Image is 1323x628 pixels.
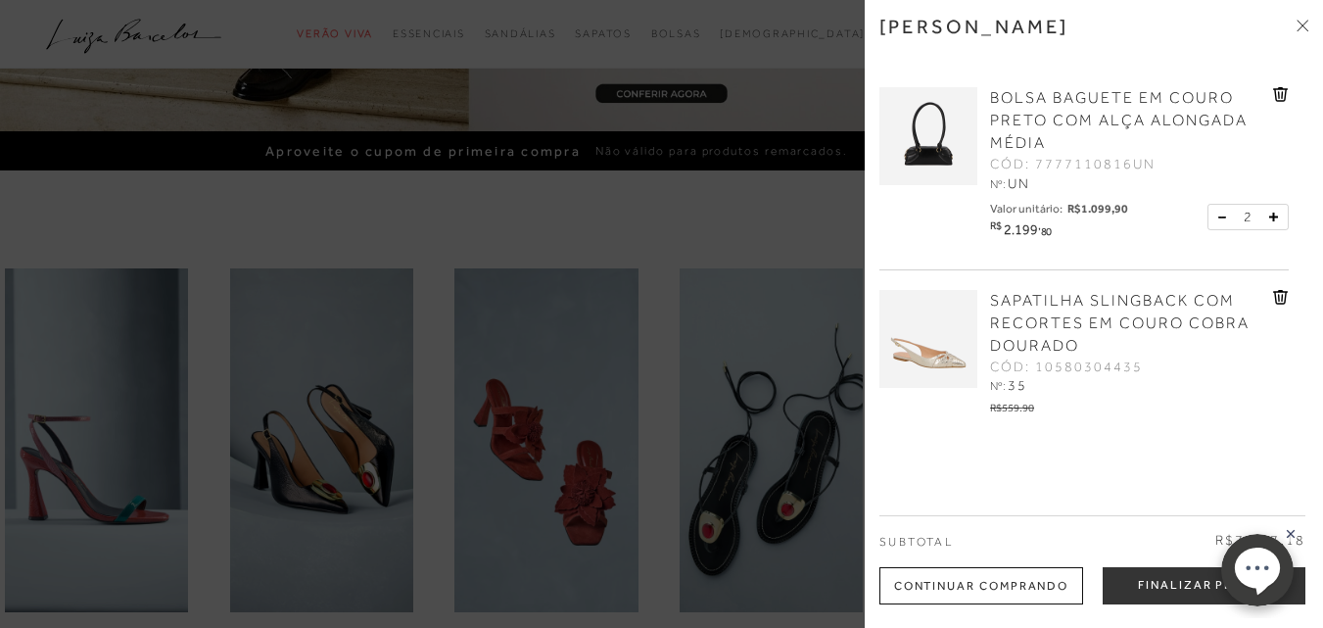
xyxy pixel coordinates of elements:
span: Nº: [990,379,1006,393]
i: R$ [990,220,1001,231]
span: Subtotal [879,535,953,549]
span: SAPATILHA SLINGBACK COM RECORTES EM COURO COBRA DOURADO [990,292,1250,355]
span: CÓD: 7777110816UN [990,155,1156,174]
i: , [1038,220,1052,231]
img: BOLSA BAGUETE EM COURO PRETO COM ALÇA ALONGADA MÉDIA [879,87,977,185]
button: Finalizar Pedido [1103,567,1305,604]
span: Nº: [990,177,1006,191]
span: Valor unitário: [990,203,1063,215]
span: 35 [1008,377,1027,393]
span: UN [1008,175,1030,191]
div: Continuar Comprando [879,567,1083,604]
span: 80 [1041,225,1052,237]
a: SAPATILHA SLINGBACK COM RECORTES EM COURO COBRA DOURADO [990,290,1268,358]
img: SAPATILHA SLINGBACK COM RECORTES EM COURO COBRA DOURADO [879,290,977,388]
div: R$559,90 [990,397,1118,413]
span: R$1.099,90 [1067,203,1128,215]
a: BOLSA BAGUETE EM COURO PRETO COM ALÇA ALONGADA MÉDIA [990,87,1268,155]
h3: [PERSON_NAME] [879,15,1069,38]
span: 2 [1244,207,1252,227]
span: CÓD: 10580304435 [990,358,1143,377]
span: BOLSA BAGUETE EM COURO PRETO COM ALÇA ALONGADA MÉDIA [990,89,1248,152]
span: 2.199 [1004,221,1038,237]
